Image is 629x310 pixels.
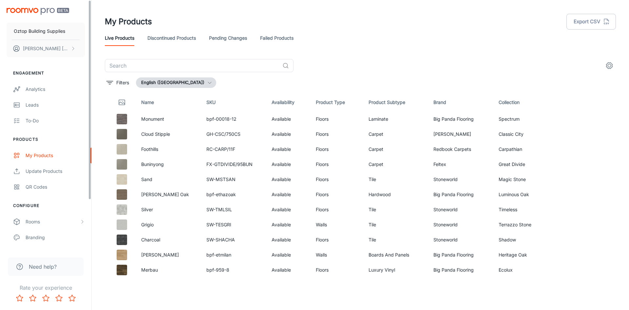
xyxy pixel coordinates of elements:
[201,217,266,232] td: SW-TESGRI
[493,157,551,172] td: Great Divide
[5,284,86,292] p: Rate your experience
[363,217,429,232] td: Tile
[363,93,429,112] th: Product Subtype
[136,93,201,112] th: Name
[201,262,266,278] td: bpf-959-8
[311,142,363,157] td: Floors
[428,278,493,293] td: Big Panda Flooring
[493,142,551,157] td: Carpathian
[363,172,429,187] td: Tile
[118,98,126,106] svg: Thumbnail
[266,93,311,112] th: Availability
[363,278,429,293] td: Luxury Vinyl
[201,172,266,187] td: SW-MSTSAN
[311,172,363,187] td: Floors
[493,127,551,142] td: Classic City
[493,262,551,278] td: Ecolux
[428,187,493,202] td: Big Panda Flooring
[428,112,493,127] td: Big Panda Flooring
[493,202,551,217] td: Timeless
[105,16,152,28] h1: My Products
[266,247,311,262] td: Available
[428,217,493,232] td: Stoneworld
[311,217,363,232] td: Walls
[266,127,311,142] td: Available
[141,252,179,258] a: [PERSON_NAME]
[311,127,363,142] td: Floors
[363,232,429,247] td: Tile
[311,157,363,172] td: Floors
[7,23,85,40] button: Oztop Building Supplies
[363,112,429,127] td: Laminate
[201,127,266,142] td: GH-CSC/750CS
[266,112,311,127] td: Available
[39,292,52,305] button: Rate 3 star
[428,93,493,112] th: Brand
[23,45,69,52] p: [PERSON_NAME] [PERSON_NAME]
[566,14,616,30] button: Export CSV
[13,292,26,305] button: Rate 1 star
[201,232,266,247] td: SW-SHACHA
[201,187,266,202] td: bpf-ethazoak
[116,79,129,86] p: Filters
[147,30,196,46] a: Discontinued Products
[14,28,65,35] p: Oztop Building Supplies
[493,112,551,127] td: Spectrum
[428,127,493,142] td: [PERSON_NAME]
[26,117,85,124] div: To-do
[266,232,311,247] td: Available
[428,262,493,278] td: Big Panda Flooring
[311,93,363,112] th: Product Type
[266,262,311,278] td: Available
[266,172,311,187] td: Available
[26,183,85,191] div: QR Codes
[266,187,311,202] td: Available
[311,247,363,262] td: Walls
[260,30,294,46] a: Failed Products
[105,77,131,88] button: filter
[141,131,170,137] a: Cloud Stipple
[603,59,616,72] button: settings
[363,262,429,278] td: Luxury Vinyl
[363,127,429,142] td: Carpet
[311,278,363,293] td: Floors
[266,142,311,157] td: Available
[311,232,363,247] td: Floors
[105,59,280,72] input: Search
[141,207,153,212] a: Silver
[136,77,216,88] button: English ([GEOGRAPHIC_DATA])
[266,157,311,172] td: Available
[26,250,85,257] div: Texts
[26,218,80,225] div: Rooms
[428,172,493,187] td: Stoneworld
[141,222,154,227] a: Grigio
[428,232,493,247] td: Stoneworld
[66,292,79,305] button: Rate 5 star
[363,187,429,202] td: Hardwood
[105,30,134,46] a: Live Products
[201,112,266,127] td: bpf-00018-12
[493,217,551,232] td: Terrazzo Stone
[26,292,39,305] button: Rate 2 star
[26,152,85,159] div: My Products
[141,161,164,167] a: Buninyong
[201,142,266,157] td: RC-CARP/11F
[29,263,57,271] span: Need help?
[201,202,266,217] td: SW-TMLSIL
[201,247,266,262] td: bpf-etmilan
[311,262,363,278] td: Floors
[428,157,493,172] td: Feltex
[141,146,158,152] a: Foothills
[363,247,429,262] td: Boards And Panels
[209,30,247,46] a: Pending Changes
[428,247,493,262] td: Big Panda Flooring
[428,202,493,217] td: Stoneworld
[493,93,551,112] th: Collection
[7,40,85,57] button: [PERSON_NAME] [PERSON_NAME]
[311,187,363,202] td: Floors
[141,176,152,182] a: Sand
[493,232,551,247] td: Shadow
[201,93,266,112] th: SKU
[141,237,160,242] a: Charcoal
[201,157,266,172] td: FX-GTDIVIDE/95BUN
